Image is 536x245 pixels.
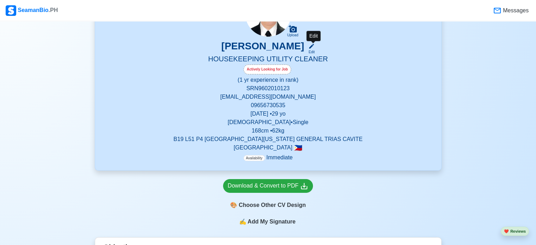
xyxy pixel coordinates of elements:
[6,5,16,16] img: Logo
[504,229,509,233] span: heart
[104,110,433,118] p: [DATE] • 29 yo
[104,118,433,127] p: [DEMOGRAPHIC_DATA] • Single
[244,65,291,74] div: Actively Looking for Job
[223,198,313,212] div: Choose Other CV Design
[307,31,321,41] div: Edit
[104,76,433,84] p: (1 yr experience in rank)
[104,143,433,152] p: [GEOGRAPHIC_DATA]
[104,84,433,93] p: SRN 9602010123
[223,179,313,193] a: Download & Convert to PDF
[6,5,58,16] div: SeamanBio
[230,201,237,209] span: paint
[104,101,433,110] p: 09656730535
[104,127,433,135] p: 168 cm • 62 kg
[287,33,298,37] div: Upload
[228,182,308,190] div: Download & Convert to PDF
[104,55,433,65] h5: HOUSEKEEPING UTILITY CLEANER
[244,153,293,162] p: Immediate
[501,6,529,15] span: Messages
[221,40,304,55] h3: [PERSON_NAME]
[306,49,315,55] div: Edit
[104,93,433,101] p: [EMAIL_ADDRESS][DOMAIN_NAME]
[501,227,529,236] button: heartReviews
[244,155,265,161] span: Availability
[239,218,246,226] span: sign
[104,135,433,143] p: B19 L51 P4 [GEOGRAPHIC_DATA][US_STATE] GENERAL TRIAS CAVITE
[246,218,297,226] span: Add My Signature
[294,145,302,151] span: 🇵🇭
[49,7,58,13] span: .PH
